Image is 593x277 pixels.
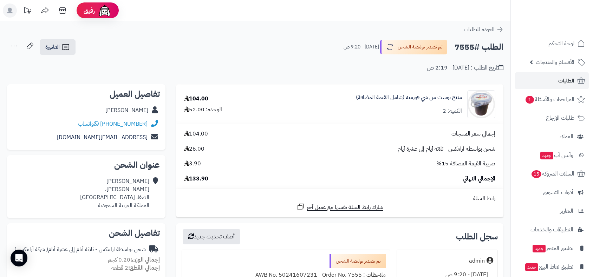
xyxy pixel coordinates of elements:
div: 104.00 [184,95,208,103]
a: [PHONE_NUMBER] [100,120,148,128]
a: واتساب [78,120,99,128]
strong: إجمالي الوزن: [130,256,160,264]
strong: إجمالي القطع: [128,264,160,272]
a: السلات المتروكة15 [515,165,589,182]
span: 26.00 [184,145,204,153]
h2: عنوان الشحن [13,161,160,169]
img: 1717173535-586959C5-429A-44EA-B5B7-8D1AFA81DF0F-90x90.JPEG [468,90,495,118]
span: المراجعات والأسئلة [525,94,574,104]
span: شحن بواسطة ارامكس - ثلاثة أيام إلى عشرة أيام [398,145,495,153]
a: [EMAIL_ADDRESS][DOMAIN_NAME] [57,133,148,141]
h2: تفاصيل العميل [13,90,160,98]
span: وآتس آب [540,150,573,160]
a: التقارير [515,203,589,219]
span: تطبيق نقاط البيع [524,262,573,272]
span: جديد [540,152,553,159]
span: الأقسام والمنتجات [536,57,574,67]
a: تحديثات المنصة [19,4,36,19]
span: الإجمالي النهائي [463,175,495,183]
span: 15 [532,170,541,178]
div: تم تصدير بوليصة الشحن [330,254,386,268]
span: التطبيقات والخدمات [530,225,573,235]
span: أدوات التسويق [543,187,573,197]
span: تطبيق المتجر [532,243,573,253]
span: 1 [526,96,534,104]
img: ai-face.png [98,4,112,18]
small: 0.20 كجم [108,256,160,264]
div: [PERSON_NAME] [PERSON_NAME]، الصفا، [GEOGRAPHIC_DATA] المملكة العربية السعودية [80,177,149,209]
div: الوحدة: 52.00 [184,106,222,114]
div: تاريخ الطلب : [DATE] - 2:19 ص [427,64,503,72]
a: أدوات التسويق [515,184,589,201]
span: التقارير [560,206,573,216]
div: شحن بواسطة ارامكس - ثلاثة أيام إلى عشرة أيام [14,245,146,253]
span: العملاء [560,132,573,141]
span: الطلبات [558,76,574,86]
a: تطبيق نقاط البيعجديد [515,258,589,275]
small: 2 قطعة [111,264,160,272]
span: شارك رابط السلة نفسها مع عميل آخر [307,203,383,211]
a: طلبات الإرجاع [515,110,589,126]
button: تم تصدير بوليصة الشحن [380,40,447,54]
a: التطبيقات والخدمات [515,221,589,238]
span: جديد [525,263,538,271]
span: السلات المتروكة [531,169,574,179]
span: العودة للطلبات [464,25,495,34]
span: إجمالي سعر المنتجات [451,130,495,138]
span: لوحة التحكم [548,39,574,48]
a: العملاء [515,128,589,145]
span: الفاتورة [45,43,60,51]
span: 104.00 [184,130,208,138]
span: طلبات الإرجاع [546,113,574,123]
a: الفاتورة [40,39,76,55]
div: [PERSON_NAME] [105,106,148,114]
span: ضريبة القيمة المضافة 15% [436,160,495,168]
img: logo-2.png [545,20,586,34]
a: العودة للطلبات [464,25,503,34]
div: Open Intercom Messenger [11,250,27,266]
button: أضف تحديث جديد [183,229,240,244]
a: لوحة التحكم [515,35,589,52]
h3: سجل الطلب [456,232,498,241]
span: ( شركة أرامكس ) [14,245,48,253]
small: [DATE] - 9:20 ص [344,44,379,51]
a: الطلبات [515,72,589,89]
span: جديد [533,245,546,252]
span: 3.90 [184,160,201,168]
a: وآتس آبجديد [515,147,589,164]
a: شارك رابط السلة نفسها مع عميل آخر [296,203,383,211]
div: رابط السلة [179,194,501,203]
span: رفيق [84,6,95,15]
span: 133.90 [184,175,208,183]
a: تطبيق المتجرجديد [515,240,589,257]
div: admin [469,257,485,265]
h2: الطلب #7555 [455,40,503,54]
h2: تفاصيل الشحن [13,229,160,237]
div: الكمية: 2 [443,107,462,115]
a: منتج بوست من شي قورميه (شامل القيمة المضافة) [356,93,462,101]
a: المراجعات والأسئلة1 [515,91,589,108]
